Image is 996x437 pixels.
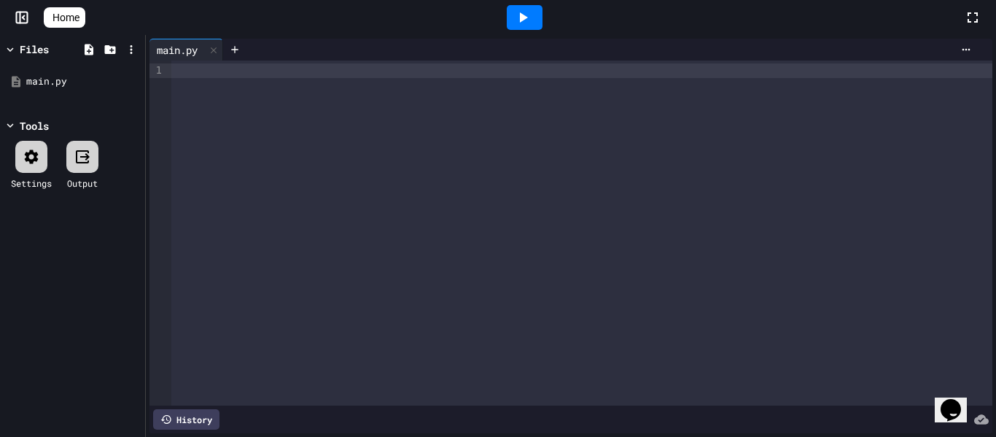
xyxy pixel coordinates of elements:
div: main.py [149,39,223,61]
div: Files [20,42,49,57]
span: Home [52,10,79,25]
a: Home [44,7,85,28]
div: Output [67,177,98,190]
div: main.py [26,74,140,89]
div: 1 [149,63,164,78]
div: Settings [11,177,52,190]
iframe: chat widget [935,379,981,422]
div: Tools [20,118,49,134]
div: History [153,409,219,430]
div: main.py [149,42,205,58]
